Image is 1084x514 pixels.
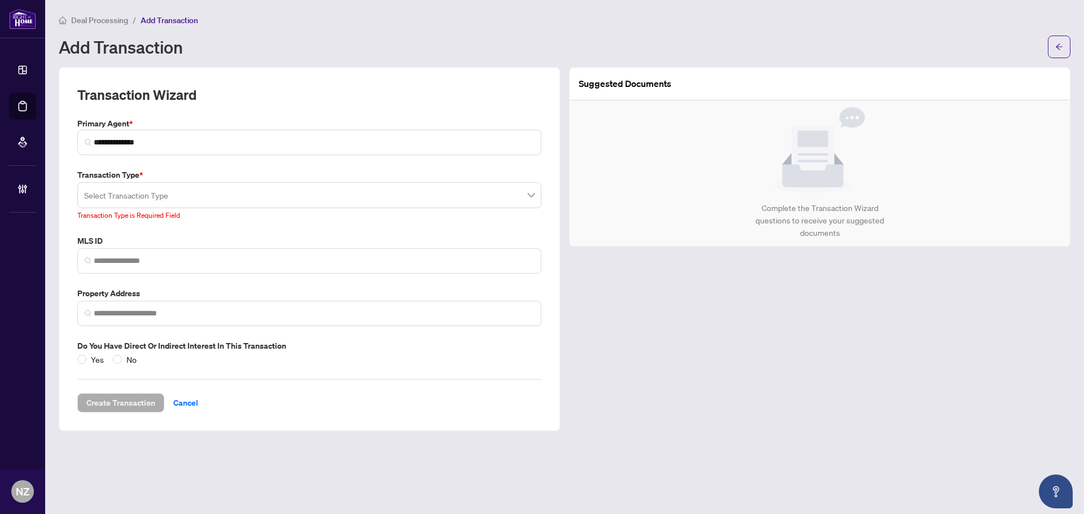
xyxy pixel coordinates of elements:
[77,211,180,219] span: Transaction Type is Required Field
[85,139,91,146] img: search_icon
[9,8,36,29] img: logo
[173,394,198,412] span: Cancel
[77,86,196,104] h2: Transaction Wizard
[77,235,541,247] label: MLS ID
[579,77,671,91] article: Suggested Documents
[71,15,128,25] span: Deal Processing
[1055,43,1063,51] span: arrow-left
[133,14,136,27] li: /
[16,484,29,499] span: NZ
[77,169,541,181] label: Transaction Type
[85,310,91,317] img: search_icon
[77,393,164,412] button: Create Transaction
[775,107,865,193] img: Null State Icon
[59,38,183,56] h1: Add Transaction
[141,15,198,25] span: Add Transaction
[85,257,91,264] img: search_icon
[1039,475,1073,508] button: Open asap
[744,202,897,239] div: Complete the Transaction Wizard questions to receive your suggested documents
[77,340,541,352] label: Do you have direct or indirect interest in this transaction
[122,353,141,366] span: No
[77,117,541,130] label: Primary Agent
[77,287,541,300] label: Property Address
[164,393,207,412] button: Cancel
[86,353,108,366] span: Yes
[59,16,67,24] span: home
